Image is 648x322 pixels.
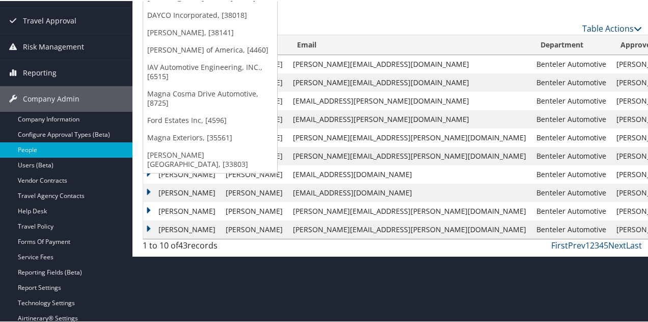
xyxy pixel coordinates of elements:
td: Benteler Automotive [531,109,611,128]
td: Benteler Automotive [531,164,611,183]
td: [PERSON_NAME] [221,201,288,219]
td: Benteler Automotive [531,219,611,238]
td: [PERSON_NAME] [221,219,288,238]
a: Prev [568,239,585,250]
span: Risk Management [23,33,84,59]
a: [PERSON_NAME] of America, [4460] [143,40,277,58]
td: Benteler Automotive [531,72,611,91]
td: [EMAIL_ADDRESS][PERSON_NAME][DOMAIN_NAME] [288,109,531,128]
td: [PERSON_NAME] [221,164,288,183]
a: IAV Automotive Engineering, INC., [6515] [143,58,277,84]
div: 1 to 10 of records [143,238,256,256]
td: Benteler Automotive [531,146,611,164]
a: 1 [585,239,590,250]
span: Company Admin [23,85,79,111]
a: [PERSON_NAME] [GEOGRAPHIC_DATA], [33803] [143,145,277,172]
a: Table Actions [582,22,642,33]
a: Last [626,239,642,250]
td: Benteler Automotive [531,183,611,201]
a: Magna Cosma Drive Automotive, [8725] [143,84,277,111]
span: 43 [178,239,187,250]
td: Benteler Automotive [531,201,611,219]
td: [PERSON_NAME][EMAIL_ADDRESS][DOMAIN_NAME] [288,72,531,91]
td: [PERSON_NAME][EMAIL_ADDRESS][PERSON_NAME][DOMAIN_NAME] [288,219,531,238]
td: Benteler Automotive [531,54,611,72]
a: 5 [604,239,608,250]
a: Ford Estates Inc, [4596] [143,111,277,128]
td: [PERSON_NAME][EMAIL_ADDRESS][PERSON_NAME][DOMAIN_NAME] [288,146,531,164]
a: Magna Exteriors, [35561] [143,128,277,145]
td: [PERSON_NAME] [143,219,221,238]
td: Benteler Automotive [531,91,611,109]
td: Benteler Automotive [531,128,611,146]
a: Next [608,239,626,250]
td: [PERSON_NAME][EMAIL_ADDRESS][PERSON_NAME][DOMAIN_NAME] [288,128,531,146]
td: [PERSON_NAME][EMAIL_ADDRESS][DOMAIN_NAME] [288,54,531,72]
th: Email: activate to sort column ascending [288,34,531,54]
td: [PERSON_NAME] [143,201,221,219]
a: First [551,239,568,250]
a: 2 [590,239,595,250]
td: [PERSON_NAME] [143,164,221,183]
td: [EMAIL_ADDRESS][PERSON_NAME][DOMAIN_NAME] [288,91,531,109]
th: Department: activate to sort column ascending [531,34,611,54]
td: [PERSON_NAME][EMAIL_ADDRESS][PERSON_NAME][DOMAIN_NAME] [288,201,531,219]
span: Travel Approval [23,7,76,33]
a: 3 [595,239,599,250]
td: [EMAIL_ADDRESS][DOMAIN_NAME] [288,164,531,183]
td: [EMAIL_ADDRESS][DOMAIN_NAME] [288,183,531,201]
td: [PERSON_NAME] [143,183,221,201]
td: [PERSON_NAME] [221,183,288,201]
a: DAYCO Incorporated, [38018] [143,6,277,23]
span: Reporting [23,59,57,85]
a: 4 [599,239,604,250]
a: [PERSON_NAME], [38141] [143,23,277,40]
